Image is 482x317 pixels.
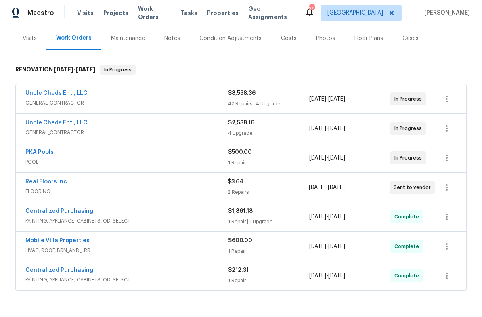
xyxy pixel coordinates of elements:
[354,34,383,42] div: Floor Plans
[13,57,469,83] div: RENOVATION [DATE]-[DATE]In Progress
[281,34,297,42] div: Costs
[309,242,345,250] span: -
[228,149,252,155] span: $500.00
[25,99,228,107] span: GENERAL_CONTRACTOR
[228,129,309,137] div: 4 Upgrade
[228,159,309,167] div: 1 Repair
[394,272,422,280] span: Complete
[309,213,345,221] span: -
[309,185,326,190] span: [DATE]
[328,96,345,102] span: [DATE]
[25,217,228,225] span: PAINTING, APPLIANCE, CABINETS, OD_SELECT
[25,246,228,254] span: HVAC, ROOF, BRN_AND_LRR
[394,95,425,103] span: In Progress
[228,120,254,126] span: $2,538.16
[309,183,345,191] span: -
[25,208,93,214] a: Centralized Purchasing
[76,67,95,72] span: [DATE]
[228,267,249,273] span: $212.31
[54,67,95,72] span: -
[309,5,314,13] div: 39
[394,154,425,162] span: In Progress
[309,154,345,162] span: -
[328,273,345,279] span: [DATE]
[103,9,128,17] span: Projects
[309,126,326,131] span: [DATE]
[138,5,171,21] span: Work Orders
[228,188,308,196] div: 2 Repairs
[23,34,37,42] div: Visits
[394,183,434,191] span: Sent to vendor
[394,213,422,221] span: Complete
[248,5,295,21] span: Geo Assignments
[309,272,345,280] span: -
[25,179,69,185] a: Real Floors Inc.
[394,242,422,250] span: Complete
[228,179,243,185] span: $3.64
[309,214,326,220] span: [DATE]
[25,276,228,284] span: PAINTING, APPLIANCE, CABINETS, OD_SELECT
[111,34,145,42] div: Maintenance
[228,218,309,226] div: 1 Repair | 1 Upgrade
[25,128,228,136] span: GENERAL_CONTRACTOR
[228,100,309,108] div: 42 Repairs | 4 Upgrade
[180,10,197,16] span: Tasks
[328,244,345,249] span: [DATE]
[15,65,95,75] h6: RENOVATION
[199,34,262,42] div: Condition Adjustments
[228,208,253,214] span: $1,861.18
[25,158,228,166] span: POOL
[309,124,345,132] span: -
[402,34,419,42] div: Cases
[228,247,309,255] div: 1 Repair
[164,34,180,42] div: Notes
[228,277,309,285] div: 1 Repair
[54,67,73,72] span: [DATE]
[328,126,345,131] span: [DATE]
[328,214,345,220] span: [DATE]
[207,9,239,17] span: Properties
[25,238,90,244] a: Mobile Villa Properties
[228,90,256,96] span: $8,538.36
[228,238,252,244] span: $600.00
[328,185,345,190] span: [DATE]
[101,66,135,74] span: In Progress
[25,187,228,195] span: FLOORING
[77,9,94,17] span: Visits
[316,34,335,42] div: Photos
[309,95,345,103] span: -
[25,149,54,155] a: PKA Pools
[421,9,470,17] span: [PERSON_NAME]
[309,96,326,102] span: [DATE]
[309,155,326,161] span: [DATE]
[328,155,345,161] span: [DATE]
[309,273,326,279] span: [DATE]
[394,124,425,132] span: In Progress
[309,244,326,249] span: [DATE]
[27,9,54,17] span: Maestro
[25,267,93,273] a: Centralized Purchasing
[25,90,88,96] a: Uncle Cheds Ent., LLC
[25,120,88,126] a: Uncle Cheds Ent., LLC
[327,9,383,17] span: [GEOGRAPHIC_DATA]
[56,34,92,42] div: Work Orders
